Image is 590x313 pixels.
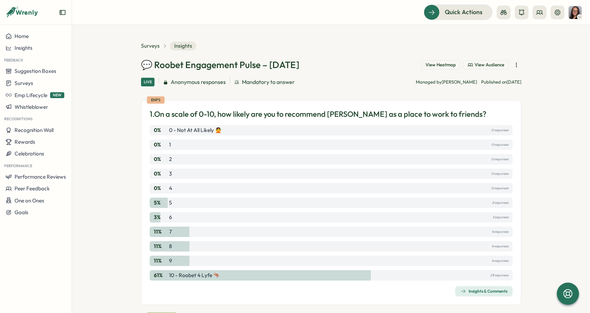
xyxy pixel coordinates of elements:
p: 11 % [154,243,168,250]
div: Insights & Comments [460,288,507,294]
span: Mandatory to answer [242,78,295,86]
p: Published on [481,79,521,85]
p: 8 [169,243,172,250]
p: 4 responses [491,228,508,236]
p: 0 responses [491,141,508,149]
p: 1 [169,141,171,149]
button: Quick Actions [424,4,493,20]
p: 0 % [154,170,168,178]
span: Insights [15,45,32,51]
span: Surveys [15,80,33,86]
a: Surveys [141,42,160,50]
span: Anonymous responses [171,78,226,86]
p: 3 % [154,214,168,221]
span: One on Ones [15,197,44,204]
p: 11 % [154,228,168,236]
span: Suggestion Boxes [15,68,56,74]
span: View Audience [475,62,504,68]
span: Rewards [15,139,35,145]
button: Expand sidebar [59,9,66,16]
p: 61 % [154,272,168,279]
p: 2 [169,155,172,163]
span: Peer Feedback [15,185,50,192]
span: Emp Lifecycle [15,92,47,98]
p: 7 [169,228,172,236]
button: View Heatmap [421,60,460,70]
span: Performance Reviews [15,173,66,180]
p: 0 % [154,141,168,149]
p: 0 % [154,126,168,134]
button: View Audience [463,60,509,70]
p: 0 - Not at all likely 🙅 [169,126,222,134]
span: [PERSON_NAME] [442,79,477,85]
span: Celebrations [15,150,44,157]
div: eNPS [147,96,165,104]
div: Live [141,78,154,86]
span: Recognition Wall [15,127,54,133]
p: 5 % [154,199,168,207]
p: 4 responses [491,257,508,265]
p: 0 responses [491,155,508,163]
img: Natasha Whittaker [569,6,582,19]
p: 5 [169,199,172,207]
span: [DATE] [507,79,521,85]
p: 1 responses [493,214,508,221]
button: Insights & Comments [455,286,513,296]
p: 3 [169,170,172,178]
p: 0 responses [491,126,508,134]
p: 11 % [154,257,168,265]
p: 2 responses [492,199,508,207]
span: Insights [170,41,196,50]
p: 23 responses [490,272,508,279]
span: Whistleblower [15,104,48,110]
span: Quick Actions [445,8,483,17]
span: Goals [15,209,28,216]
p: 9 [169,257,172,265]
span: Home [15,33,29,39]
p: Managed by [416,79,477,85]
p: 4 [169,184,172,192]
span: View Heatmap [425,62,456,68]
p: 6 [169,214,172,221]
h1: 💬 Roobet Engagement Pulse – [DATE] [141,59,299,71]
p: 4 responses [491,243,508,250]
p: 0 % [154,155,168,163]
p: 0 responses [491,184,508,192]
p: 10 - Roobet 4 Lyfe 🦘 [169,272,220,279]
span: NEW [50,92,64,98]
p: 1. On a scale of 0-10, how likely are you to recommend [PERSON_NAME] as a place to work to friends? [150,109,486,120]
p: 0 % [154,184,168,192]
p: 0 responses [491,170,508,178]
